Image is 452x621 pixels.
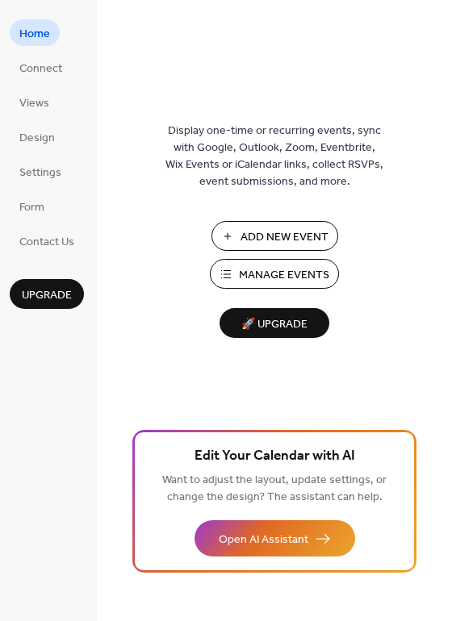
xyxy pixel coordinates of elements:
[229,314,320,336] span: 🚀 Upgrade
[211,221,338,251] button: Add New Event
[19,234,74,251] span: Contact Us
[19,26,50,43] span: Home
[195,445,355,468] span: Edit Your Calendar with AI
[10,158,71,185] a: Settings
[219,531,308,548] span: Open AI Assistant
[210,259,339,289] button: Manage Events
[162,469,387,508] span: Want to adjust the layout, update settings, or change the design? The assistant can help.
[19,199,44,216] span: Form
[239,267,329,284] span: Manage Events
[19,165,61,181] span: Settings
[10,123,65,150] a: Design
[10,193,54,219] a: Form
[165,123,383,190] span: Display one-time or recurring events, sync with Google, Outlook, Zoom, Eventbrite, Wix Events or ...
[10,54,72,81] a: Connect
[19,95,49,112] span: Views
[241,229,329,246] span: Add New Event
[10,19,60,46] a: Home
[10,89,59,115] a: Views
[10,227,84,254] a: Contact Us
[195,520,355,556] button: Open AI Assistant
[22,287,72,304] span: Upgrade
[220,308,329,338] button: 🚀 Upgrade
[19,60,62,77] span: Connect
[19,130,55,147] span: Design
[10,279,84,309] button: Upgrade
